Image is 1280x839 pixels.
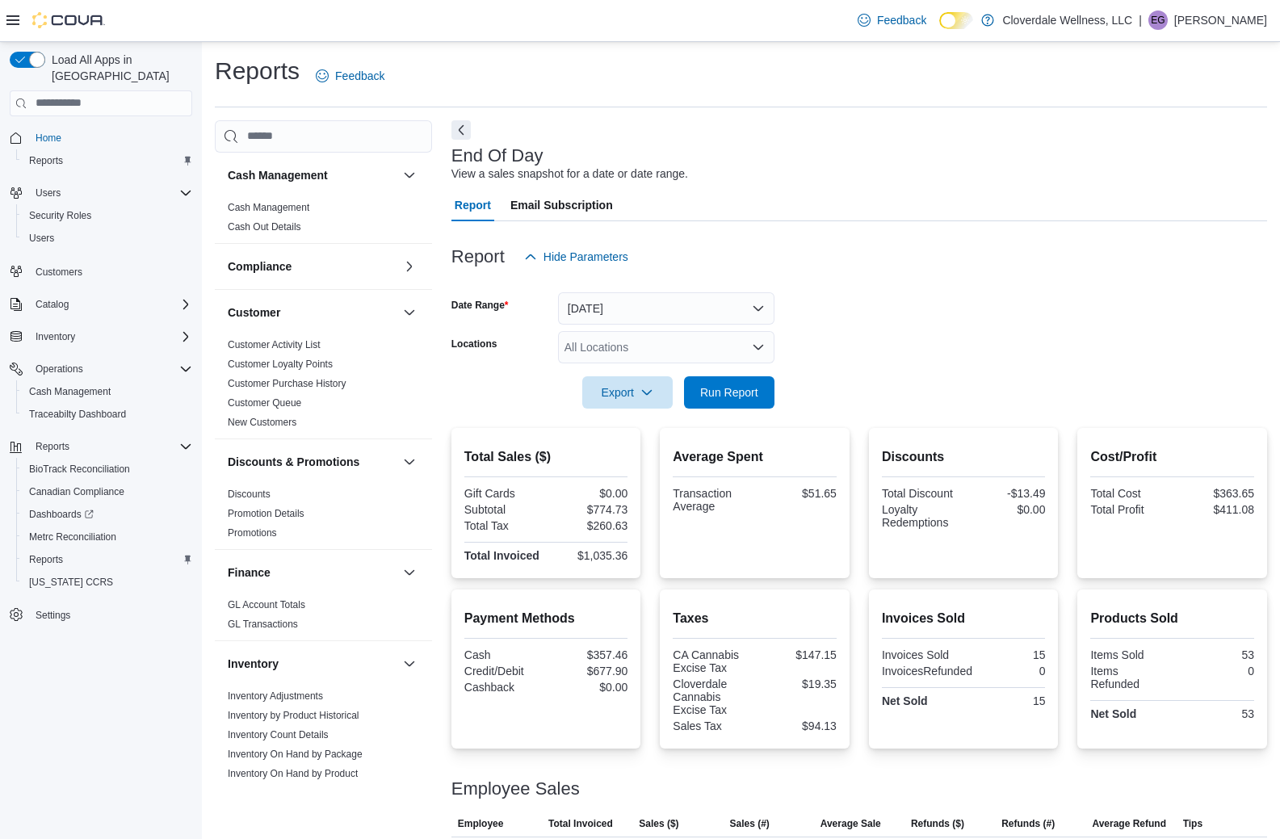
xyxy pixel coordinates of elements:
div: $0.00 [549,681,627,694]
span: Cash Management [23,382,192,401]
span: GL Account Totals [228,598,305,611]
span: Dashboards [29,508,94,521]
span: Inventory [36,330,75,343]
button: Customers [3,259,199,283]
div: Invoices Sold [882,648,960,661]
span: Customer Activity List [228,338,321,351]
span: Report [455,189,491,221]
span: Washington CCRS [23,573,192,592]
span: Feedback [877,12,926,28]
a: Inventory On Hand by Package [228,749,363,760]
span: Export [592,376,663,409]
button: Open list of options [752,341,765,354]
span: Reports [29,154,63,167]
span: Users [36,187,61,199]
a: Dashboards [16,503,199,526]
button: Home [3,126,199,149]
h2: Products Sold [1090,609,1254,628]
span: Reports [23,550,192,569]
span: Average Sale [820,817,881,830]
div: $94.13 [758,719,837,732]
div: $677.90 [549,665,627,677]
button: [US_STATE] CCRS [16,571,199,594]
span: Security Roles [29,209,91,222]
span: Users [29,183,192,203]
a: GL Account Totals [228,599,305,610]
div: 0 [1176,665,1254,677]
a: New Customers [228,417,296,428]
button: BioTrack Reconciliation [16,458,199,480]
p: Cloverdale Wellness, LLC [1002,10,1132,30]
div: -$13.49 [967,487,1045,500]
a: Promotion Details [228,508,304,519]
div: 15 [967,694,1045,707]
span: Promotions [228,526,277,539]
a: Settings [29,606,77,625]
button: Metrc Reconciliation [16,526,199,548]
div: $260.63 [549,519,627,532]
div: Credit/Debit [464,665,543,677]
a: Traceabilty Dashboard [23,405,132,424]
span: Reports [29,553,63,566]
div: $147.15 [758,648,837,661]
button: Finance [400,563,419,582]
span: Cash Management [29,385,111,398]
label: Locations [451,338,497,350]
span: Operations [29,359,192,379]
span: GL Transactions [228,618,298,631]
button: Operations [3,358,199,380]
h3: Discounts & Promotions [228,454,359,470]
div: $357.46 [549,648,627,661]
a: Customer Queue [228,397,301,409]
div: Items Sold [1090,648,1169,661]
span: Refunds (#) [1001,817,1055,830]
a: Feedback [851,4,933,36]
button: Hide Parameters [518,241,635,273]
span: Customers [29,261,192,281]
h1: Reports [215,55,300,87]
button: Catalog [29,295,75,314]
span: Reports [36,440,69,453]
h2: Cost/Profit [1090,447,1254,467]
span: Dark Mode [939,29,940,30]
img: Cova [32,12,105,28]
span: Reports [29,437,192,456]
h3: End Of Day [451,146,543,166]
span: Home [29,128,192,148]
button: Reports [16,548,199,571]
button: Inventory [3,325,199,348]
div: $363.65 [1176,487,1254,500]
span: Catalog [29,295,192,314]
a: Customers [29,262,89,282]
span: Settings [36,609,70,622]
span: Inventory [29,327,192,346]
span: Refunds ($) [911,817,964,830]
button: Canadian Compliance [16,480,199,503]
div: Transaction Average [673,487,751,513]
p: [PERSON_NAME] [1174,10,1267,30]
span: Operations [36,363,83,375]
h2: Taxes [673,609,837,628]
button: [DATE] [558,292,774,325]
span: Traceabilty Dashboard [23,405,192,424]
span: Customer Loyalty Points [228,358,333,371]
span: Inventory Count Details [228,728,329,741]
button: Discounts & Promotions [228,454,397,470]
a: Cash Management [23,382,117,401]
span: Email Subscription [510,189,613,221]
button: Reports [29,437,76,456]
button: Inventory [228,656,397,672]
a: Inventory On Hand by Product [228,768,358,779]
span: Feedback [335,68,384,84]
h3: Customer [228,304,280,321]
span: Catalog [36,298,69,311]
span: Load All Apps in [GEOGRAPHIC_DATA] [45,52,192,84]
span: Home [36,132,61,145]
button: Users [3,182,199,204]
span: Traceabilty Dashboard [29,408,126,421]
div: $1,035.36 [549,549,627,562]
span: Inventory On Hand by Product [228,767,358,780]
span: Settings [29,605,192,625]
span: Customers [36,266,82,279]
button: Finance [228,564,397,581]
